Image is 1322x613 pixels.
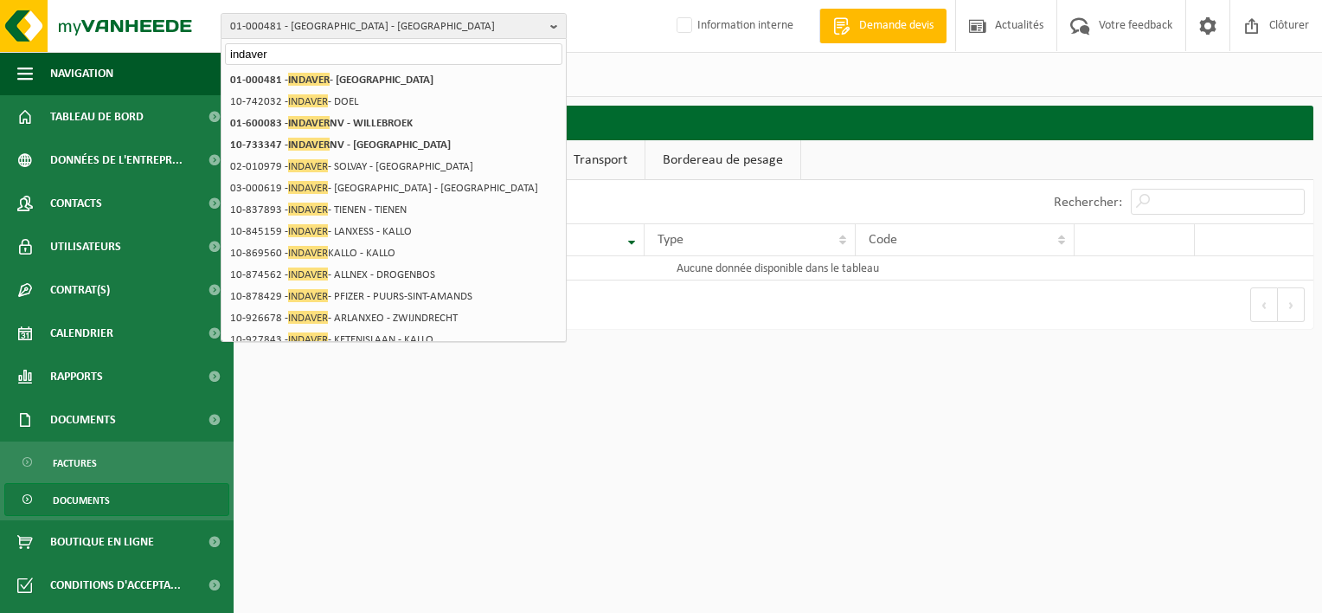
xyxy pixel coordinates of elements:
a: Demande devis [819,9,947,43]
label: Rechercher: [1054,196,1122,210]
span: INDAVER [288,159,328,172]
a: Transport [556,140,645,180]
span: Documents [53,484,110,517]
button: Next [1278,287,1305,322]
span: INDAVER [288,311,328,324]
li: 10-837893 - - TIENEN - TIENEN [225,199,562,221]
span: Code [869,233,897,247]
span: Rapports [50,355,103,398]
td: Aucune donnée disponible dans le tableau [242,256,1313,281]
li: 10-878429 - - PFIZER - PUURS-SINT-AMANDS [225,286,562,307]
button: Previous [1250,287,1278,322]
input: Chercher des succursales liées [225,43,562,65]
a: Bordereau de pesage [645,140,800,180]
span: INDAVER [288,73,330,86]
span: Conditions d'accepta... [50,564,181,607]
span: Calendrier [50,312,113,355]
li: 10-874562 - - ALLNEX - DROGENBOS [225,264,562,286]
li: 03-000619 - - [GEOGRAPHIC_DATA] - [GEOGRAPHIC_DATA] [225,177,562,199]
span: Contrat(s) [50,268,110,312]
span: INDAVER [288,116,330,129]
span: Factures [53,447,97,480]
a: Factures [4,446,229,479]
li: 02-010979 - - SOLVAY - [GEOGRAPHIC_DATA] [225,156,562,177]
span: Boutique en ligne [50,520,154,564]
span: INDAVER [288,138,330,151]
li: 10-926678 - - ARLANXEO - ZWIJNDRECHT [225,307,562,329]
span: INDAVER [288,332,328,345]
strong: 10-733347 - NV - [GEOGRAPHIC_DATA] [230,138,451,151]
span: INDAVER [288,181,328,194]
span: Type [658,233,683,247]
span: Navigation [50,52,113,95]
span: INDAVER [288,289,328,302]
label: Information interne [673,13,793,39]
li: 10-742032 - - DOEL [225,91,562,113]
a: Documents [4,483,229,516]
strong: 01-000481 - - [GEOGRAPHIC_DATA] [230,73,433,86]
li: 10-927843 - - KETENISLAAN - KALLO [225,329,562,351]
span: Tableau de bord [50,95,144,139]
span: Demande devis [855,17,938,35]
span: 01-000481 - [GEOGRAPHIC_DATA] - [GEOGRAPHIC_DATA] [230,14,543,40]
strong: 01-600083 - NV - WILLEBROEK [230,116,413,129]
span: Utilisateurs [50,225,121,268]
span: INDAVER [288,246,328,259]
span: INDAVER [288,224,328,237]
span: Données de l'entrepr... [50,139,183,182]
span: INDAVER [288,203,328,216]
span: INDAVER [288,94,328,107]
h2: Documents [242,106,1313,139]
span: Documents [50,398,116,442]
span: Contacts [50,182,102,225]
span: INDAVER [288,268,328,281]
li: 10-869560 - KALLO - KALLO [225,242,562,264]
li: 10-845159 - - LANXESS - KALLO [225,221,562,242]
button: 01-000481 - [GEOGRAPHIC_DATA] - [GEOGRAPHIC_DATA] [221,13,567,39]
